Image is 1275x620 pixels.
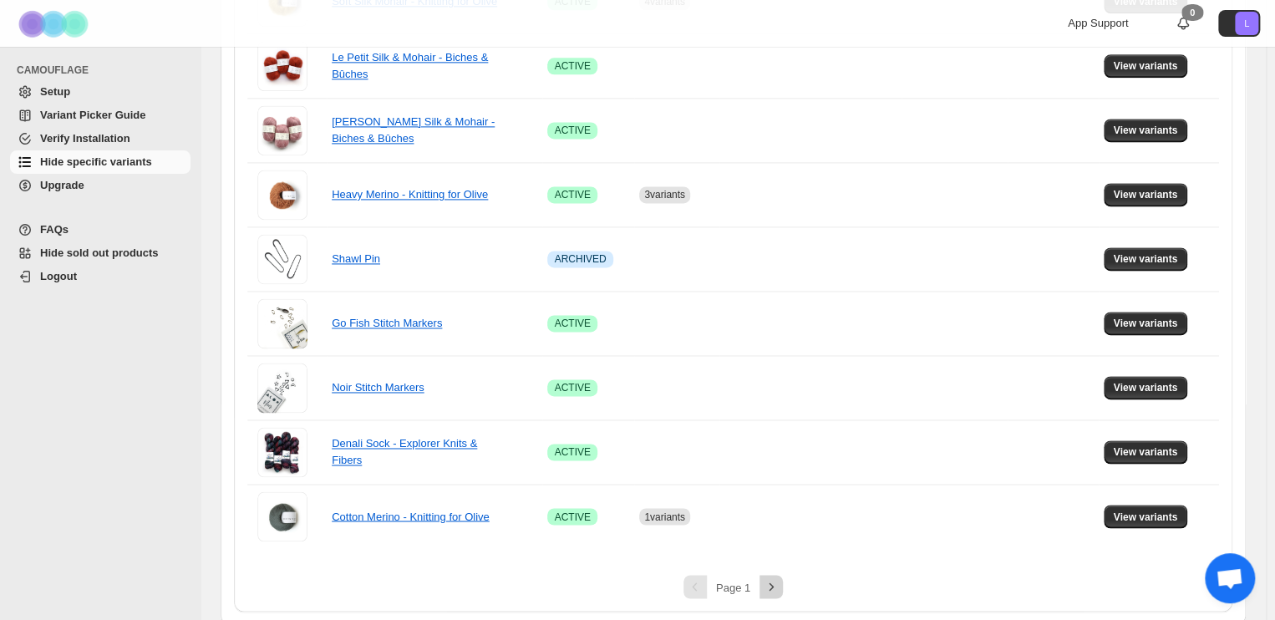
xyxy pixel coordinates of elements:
[1104,119,1188,142] button: View variants
[554,252,606,266] span: ARCHIVED
[554,445,590,459] span: ACTIVE
[644,511,685,522] span: 1 variants
[332,317,442,329] a: Go Fish Stitch Markers
[716,581,750,593] span: Page 1
[759,575,783,598] button: Next
[1244,18,1249,28] text: L
[40,223,69,236] span: FAQs
[257,491,307,541] img: Cotton Merino - Knitting for Olive
[1068,17,1128,29] span: App Support
[644,189,685,201] span: 3 variants
[13,1,97,47] img: Camouflage
[332,252,380,265] a: Shawl Pin
[1181,4,1203,21] div: 0
[257,427,307,477] img: Denali Sock - Explorer Knits & Fibers
[1114,445,1178,459] span: View variants
[257,105,307,155] img: Le Gros Silk & Mohair - Biches & Bûches
[332,381,424,394] a: Noir Stitch Markers
[10,265,190,288] a: Logout
[1218,10,1260,37] button: Avatar with initials L
[40,109,145,121] span: Variant Picker Guide
[1104,440,1188,464] button: View variants
[1104,376,1188,399] button: View variants
[10,80,190,104] a: Setup
[554,59,590,73] span: ACTIVE
[554,510,590,523] span: ACTIVE
[40,85,70,98] span: Setup
[1104,312,1188,335] button: View variants
[10,174,190,197] a: Upgrade
[1104,183,1188,206] button: View variants
[1114,124,1178,137] span: View variants
[332,510,490,522] a: Cotton Merino - Knitting for Olive
[1235,12,1258,35] span: Avatar with initials L
[332,188,488,201] a: Heavy Merino - Knitting for Olive
[257,234,307,284] img: Shawl Pin
[554,124,590,137] span: ACTIVE
[40,270,77,282] span: Logout
[1114,317,1178,330] span: View variants
[1104,505,1188,528] button: View variants
[1205,553,1255,603] a: Open chat
[10,218,190,241] a: FAQs
[10,127,190,150] a: Verify Installation
[17,64,192,77] span: CAMOUFLAGE
[1104,247,1188,271] button: View variants
[40,132,130,145] span: Verify Installation
[40,155,152,168] span: Hide specific variants
[10,241,190,265] a: Hide sold out products
[1114,510,1178,523] span: View variants
[10,150,190,174] a: Hide specific variants
[1114,252,1178,266] span: View variants
[40,179,84,191] span: Upgrade
[1114,59,1178,73] span: View variants
[554,317,590,330] span: ACTIVE
[257,170,307,220] img: Heavy Merino - Knitting for Olive
[40,246,159,259] span: Hide sold out products
[10,104,190,127] a: Variant Picker Guide
[257,298,307,348] img: Go Fish Stitch Markers
[1114,381,1178,394] span: View variants
[257,363,307,413] img: Noir Stitch Markers
[554,381,590,394] span: ACTIVE
[332,115,495,145] a: [PERSON_NAME] Silk & Mohair - Biches & Bûches
[247,575,1219,598] nav: Pagination
[1104,54,1188,78] button: View variants
[332,437,477,466] a: Denali Sock - Explorer Knits & Fibers
[554,188,590,201] span: ACTIVE
[332,51,488,80] a: Le Petit Silk & Mohair - Biches & Bûches
[1114,188,1178,201] span: View variants
[1175,15,1191,32] a: 0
